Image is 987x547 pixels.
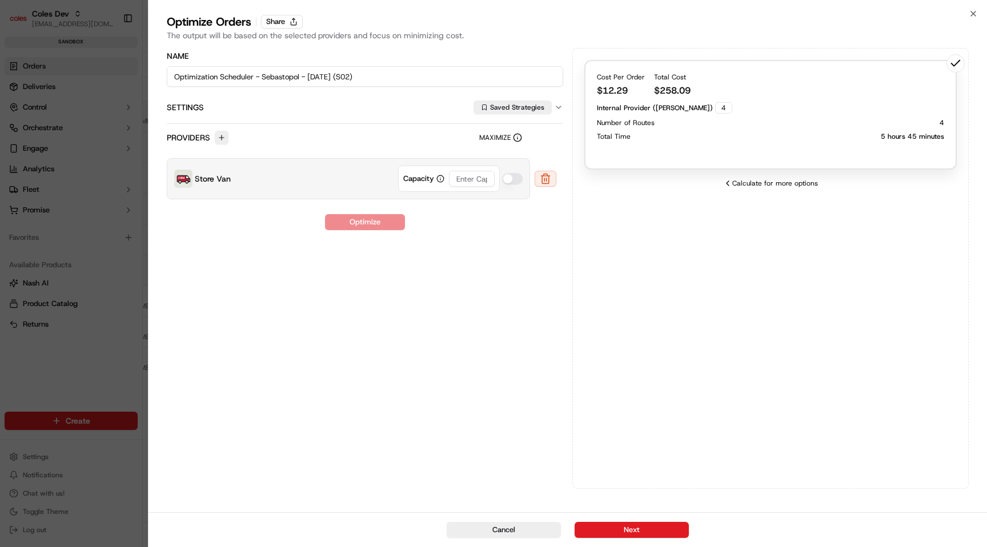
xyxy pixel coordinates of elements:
[584,179,957,188] div: Calculate for more options
[81,193,138,202] a: Powered byPylon
[597,132,631,141] p: Total Time
[11,167,21,176] div: 📗
[597,102,732,114] div: Internal Provider ([PERSON_NAME])
[167,66,563,87] input: Label (optional)
[881,132,944,141] p: 5 hours 45 minutes
[479,133,522,142] label: Maximize
[654,73,691,82] p: Total Cost
[92,161,188,182] a: 💻API Documentation
[597,73,645,82] p: Cost Per Order
[474,100,552,114] button: Saved Strategies
[597,118,655,127] p: Number of Routes
[175,170,192,187] img: Store Van
[167,132,210,143] label: Providers
[436,175,444,183] button: Capacity
[11,46,208,64] p: Welcome 👋
[575,522,689,538] button: Next
[114,194,138,202] span: Pylon
[167,102,471,113] label: Settings
[194,112,208,126] button: Start new chat
[167,30,969,41] div: The output will be based on the selected providers and focus on minimizing cost.
[39,120,145,130] div: We're available if you need us!
[11,109,32,130] img: 1736555255976-a54dd68f-1ca7-489b-9aae-adbdc363a1c4
[449,171,495,187] input: Enter Capacity
[447,522,561,538] button: Cancel
[261,15,303,29] button: Share
[940,118,944,127] p: 4
[715,102,732,114] div: 4
[23,166,87,177] span: Knowledge Base
[654,84,691,98] p: $ 258.09
[167,14,251,30] div: Optimize Orders
[30,74,206,86] input: Got a question? Start typing here...
[597,84,645,98] p: $ 12.29
[97,167,106,176] div: 💻
[7,161,92,182] a: 📗Knowledge Base
[11,11,34,34] img: Nash
[167,91,563,123] button: SettingsSaved Strategies
[39,109,187,120] div: Start new chat
[108,166,183,177] span: API Documentation
[167,50,189,62] label: Name
[174,170,231,188] button: Store VanStore Van
[195,173,231,184] span: Store Van
[403,174,444,184] label: Capacity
